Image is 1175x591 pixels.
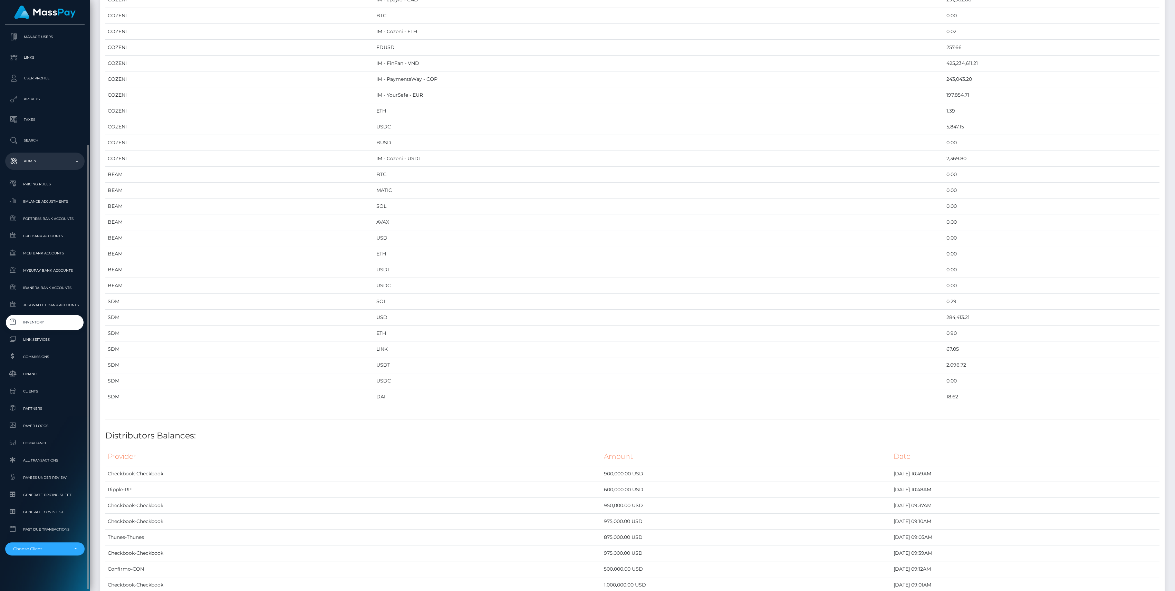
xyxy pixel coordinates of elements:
td: [DATE] 09:05AM [891,530,1159,545]
h4: Distributors Balances: [105,430,1159,442]
td: COZENI [105,24,374,40]
th: Amount [601,447,891,466]
td: USDC [374,119,944,135]
span: MCB Bank Accounts [8,249,82,257]
td: SDM [105,389,374,405]
td: SDM [105,341,374,357]
button: Choose Client [5,542,85,555]
td: BTC [374,167,944,183]
td: 243,043.20 [944,71,1159,87]
td: 0.29 [944,294,1159,310]
td: [DATE] 09:12AM [891,561,1159,577]
td: 600,000.00 USD [601,482,891,498]
td: USDT [374,357,944,373]
span: Payees under Review [8,474,82,482]
span: Inventory [8,318,82,326]
a: MCB Bank Accounts [5,246,85,261]
td: 0.00 [944,262,1159,278]
p: User Profile [8,73,82,84]
td: USD [374,230,944,246]
span: Balance Adjustments [8,197,82,205]
span: Commissions [8,353,82,361]
td: 975,000.00 USD [601,514,891,530]
a: Inventory [5,315,85,330]
span: Ibanera Bank Accounts [8,284,82,292]
a: All Transactions [5,453,85,468]
td: 0.00 [944,214,1159,230]
th: Date [891,447,1159,466]
td: 0.00 [944,373,1159,389]
td: Checkbook-Checkbook [105,466,601,482]
td: [DATE] 10:48AM [891,482,1159,498]
a: JustWallet Bank Accounts [5,298,85,312]
a: Compliance [5,436,85,450]
td: LINK [374,341,944,357]
td: SDM [105,310,374,326]
span: MyEUPay Bank Accounts [8,267,82,274]
span: CRB Bank Accounts [8,232,82,240]
td: 0.00 [944,135,1159,151]
td: COZENI [105,151,374,167]
a: Search [5,132,85,149]
td: Checkbook-Checkbook [105,545,601,561]
td: USDT [374,262,944,278]
td: 875,000.00 USD [601,530,891,545]
a: Taxes [5,111,85,128]
a: Finance [5,367,85,381]
td: USD [374,310,944,326]
td: 2,096.72 [944,357,1159,373]
td: 257.66 [944,40,1159,56]
span: Pricing Rules [8,180,82,188]
a: Partners [5,401,85,416]
td: ETH [374,326,944,341]
td: Ripple-RP [105,482,601,498]
td: 975,000.00 USD [601,545,891,561]
a: Generate Pricing Sheet [5,487,85,502]
td: 0.02 [944,24,1159,40]
td: 0.00 [944,198,1159,214]
a: Fortress Bank Accounts [5,211,85,226]
td: SDM [105,326,374,341]
span: Link Services [8,336,82,343]
td: USDC [374,373,944,389]
a: Ibanera Bank Accounts [5,280,85,295]
a: MyEUPay Bank Accounts [5,263,85,278]
td: BEAM [105,230,374,246]
td: IM - Cozeni - USDT [374,151,944,167]
td: Confirmo-CON [105,561,601,577]
td: COZENI [105,8,374,24]
span: Compliance [8,439,82,447]
td: Checkbook-Checkbook [105,514,601,530]
td: DAI [374,389,944,405]
td: MATIC [374,183,944,198]
td: SOL [374,198,944,214]
td: 0.00 [944,278,1159,294]
div: Choose Client [13,546,69,552]
td: SDM [105,373,374,389]
span: Payer Logos [8,422,82,430]
a: API Keys [5,90,85,108]
td: 1.39 [944,103,1159,119]
td: 0.00 [944,230,1159,246]
td: BTC [374,8,944,24]
td: FDUSD [374,40,944,56]
td: SDM [105,357,374,373]
a: CRB Bank Accounts [5,229,85,243]
td: BEAM [105,167,374,183]
td: [DATE] 09:37AM [891,498,1159,514]
td: Thunes-Thunes [105,530,601,545]
span: Clients [8,387,82,395]
td: BEAM [105,183,374,198]
span: JustWallet Bank Accounts [8,301,82,309]
th: Provider [105,447,601,466]
a: Balance Adjustments [5,194,85,209]
td: COZENI [105,56,374,71]
td: 5,847.15 [944,119,1159,135]
td: Checkbook-Checkbook [105,498,601,514]
a: User Profile [5,70,85,87]
a: Links [5,49,85,66]
a: Manage Users [5,28,85,46]
td: IM - YourSafe - EUR [374,87,944,103]
td: BUSD [374,135,944,151]
span: Past Due Transactions [8,525,82,533]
